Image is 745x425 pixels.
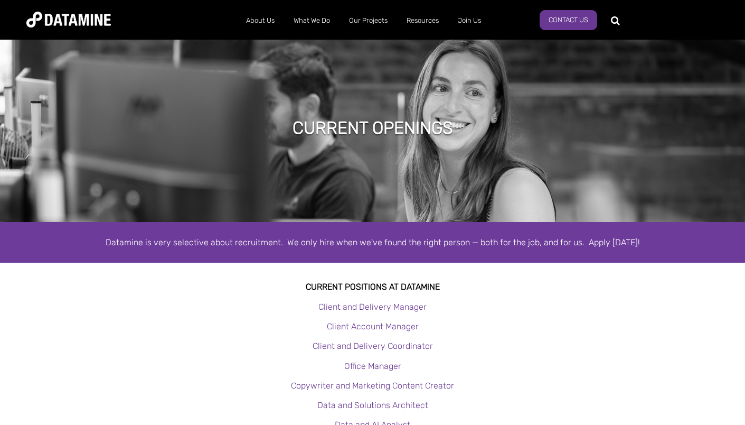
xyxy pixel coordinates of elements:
[344,361,401,371] a: Office Manager
[291,381,454,391] a: Copywriter and Marketing Content Creator
[237,7,284,34] a: About Us
[313,341,433,351] a: Client and Delivery Coordinator
[318,302,427,312] a: Client and Delivery Manager
[293,116,453,140] h1: Current Openings
[340,7,397,34] a: Our Projects
[306,282,440,292] strong: Current Positions at datamine
[317,400,428,410] a: Data and Solutions Architect
[397,7,448,34] a: Resources
[448,7,491,34] a: Join Us
[327,321,419,331] a: Client Account Manager
[26,12,111,27] img: Datamine
[284,7,340,34] a: What We Do
[540,10,597,30] a: Contact Us
[72,235,674,250] div: Datamine is very selective about recruitment. We only hire when we've found the right person — bo...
